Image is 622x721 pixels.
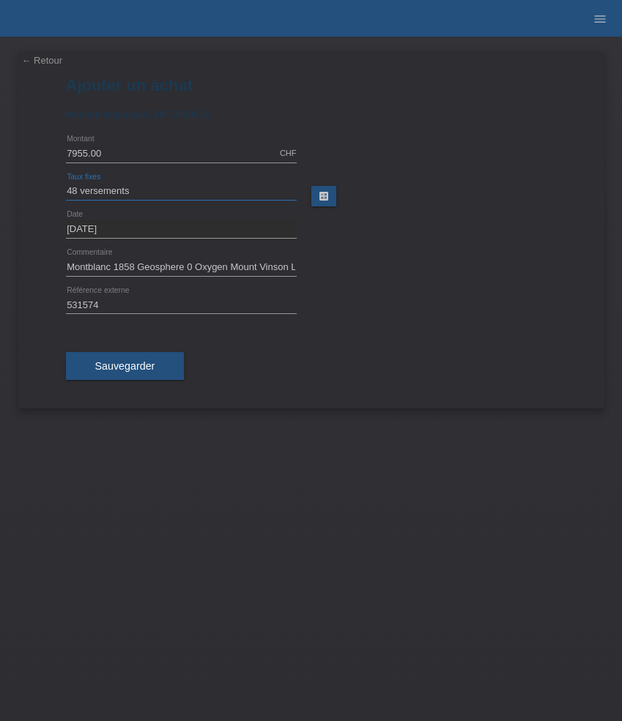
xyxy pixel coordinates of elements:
button: Sauvegarder [66,352,185,380]
a: menu [585,14,615,23]
a: calculate [311,186,336,206]
div: CHF [280,149,297,157]
span: CHF 10'000.00 [148,109,212,120]
div: Montant disponible: [66,109,557,120]
i: calculate [318,190,330,202]
span: Sauvegarder [95,360,155,372]
a: ← Retour [22,55,63,66]
h1: Ajouter un achat [66,76,557,94]
i: menu [593,12,607,26]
